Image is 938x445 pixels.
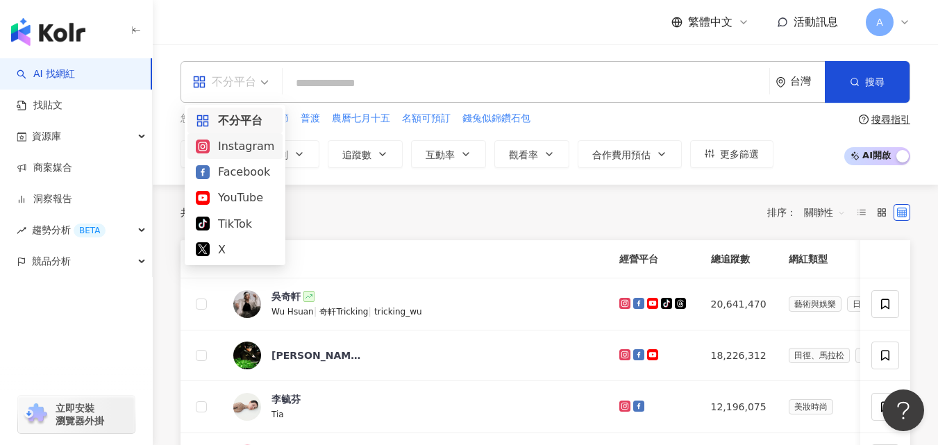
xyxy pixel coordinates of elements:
div: BETA [74,224,106,237]
span: 資源庫 [32,121,61,152]
div: 吳奇軒 [271,289,301,303]
div: 搜尋指引 [871,114,910,125]
button: 互動率 [411,140,486,168]
div: Facebook [196,163,274,180]
td: 12,196,075 [700,381,778,433]
span: 農曆七月十五 [332,112,390,126]
img: chrome extension [22,403,49,426]
span: A [876,15,883,30]
div: Instagram [196,137,274,155]
button: 普渡 [300,111,321,126]
span: tricking_wu [374,307,422,317]
span: 關聯性 [804,201,846,224]
div: YouTube [196,189,274,206]
img: KOL Avatar [233,393,261,421]
iframe: Help Scout Beacon - Open [882,389,924,431]
a: KOL Avatar[PERSON_NAME] [PERSON_NAME] [233,342,597,369]
span: 日常話題 [847,296,891,312]
span: 美妝時尚 [789,399,833,414]
div: 台灣 [790,76,825,87]
span: 觀看率 [509,149,538,160]
th: 網紅名稱 [222,240,608,278]
button: 追蹤數 [328,140,403,168]
th: 總追蹤數 [700,240,778,278]
span: 互動率 [426,149,455,160]
img: KOL Avatar [233,290,261,318]
button: 合作費用預估 [578,140,682,168]
span: appstore [196,114,210,128]
td: 18,226,312 [700,330,778,381]
a: searchAI 找網紅 [17,67,75,81]
div: TikTok [196,215,274,233]
span: | [368,305,374,317]
span: | [314,305,320,317]
span: 您可能感興趣： [181,112,249,126]
span: question-circle [859,115,869,124]
span: 錢兔似錦鑽石包 [462,112,530,126]
button: 性別 [254,140,319,168]
a: 洞察報告 [17,192,72,206]
div: X [196,241,274,258]
div: 不分平台 [192,71,256,93]
button: 更多篩選 [690,140,773,168]
span: 繁體中文 [688,15,732,30]
div: 排序： [767,201,853,224]
span: 更多篩選 [720,149,759,160]
a: 找貼文 [17,99,62,112]
span: 合作費用預估 [592,149,651,160]
span: 奇軒Tricking [319,307,368,317]
a: 商案媒合 [17,161,72,175]
div: 共 筆 [181,207,246,218]
span: 田徑、馬拉松 [789,348,850,363]
span: 競品分析 [32,246,71,277]
a: KOL Avatar李毓芬Tia [233,392,597,421]
a: KOL Avatar吳奇軒Wu Hsuan|奇軒Tricking|tricking_wu [233,289,597,319]
div: 李毓芬 [271,392,301,406]
button: 農曆七月十五 [331,111,391,126]
span: Tia [271,410,284,419]
span: 名額可預訂 [402,112,451,126]
img: logo [11,18,85,46]
span: 立即安裝 瀏覽器外掛 [56,402,104,427]
td: 20,641,470 [700,278,778,330]
span: 藝術與娛樂 [789,296,841,312]
button: 觀看率 [494,140,569,168]
span: appstore [192,75,206,89]
span: rise [17,226,26,235]
span: 追蹤數 [342,149,371,160]
span: 搜尋 [865,76,885,87]
span: Wu Hsuan [271,307,314,317]
button: 名額可預訂 [401,111,451,126]
span: 趨勢分析 [32,215,106,246]
span: 普渡 [301,112,320,126]
button: 搜尋 [825,61,910,103]
div: 不分平台 [196,112,274,129]
div: [PERSON_NAME] [PERSON_NAME] [271,349,362,362]
th: 經營平台 [608,240,700,278]
a: chrome extension立即安裝 瀏覽器外掛 [18,396,135,433]
img: KOL Avatar [233,342,261,369]
button: 錢兔似錦鑽石包 [462,111,531,126]
span: environment [776,77,786,87]
span: 流行音樂 [855,348,900,363]
span: 活動訊息 [794,15,838,28]
button: 類型 [181,140,246,168]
